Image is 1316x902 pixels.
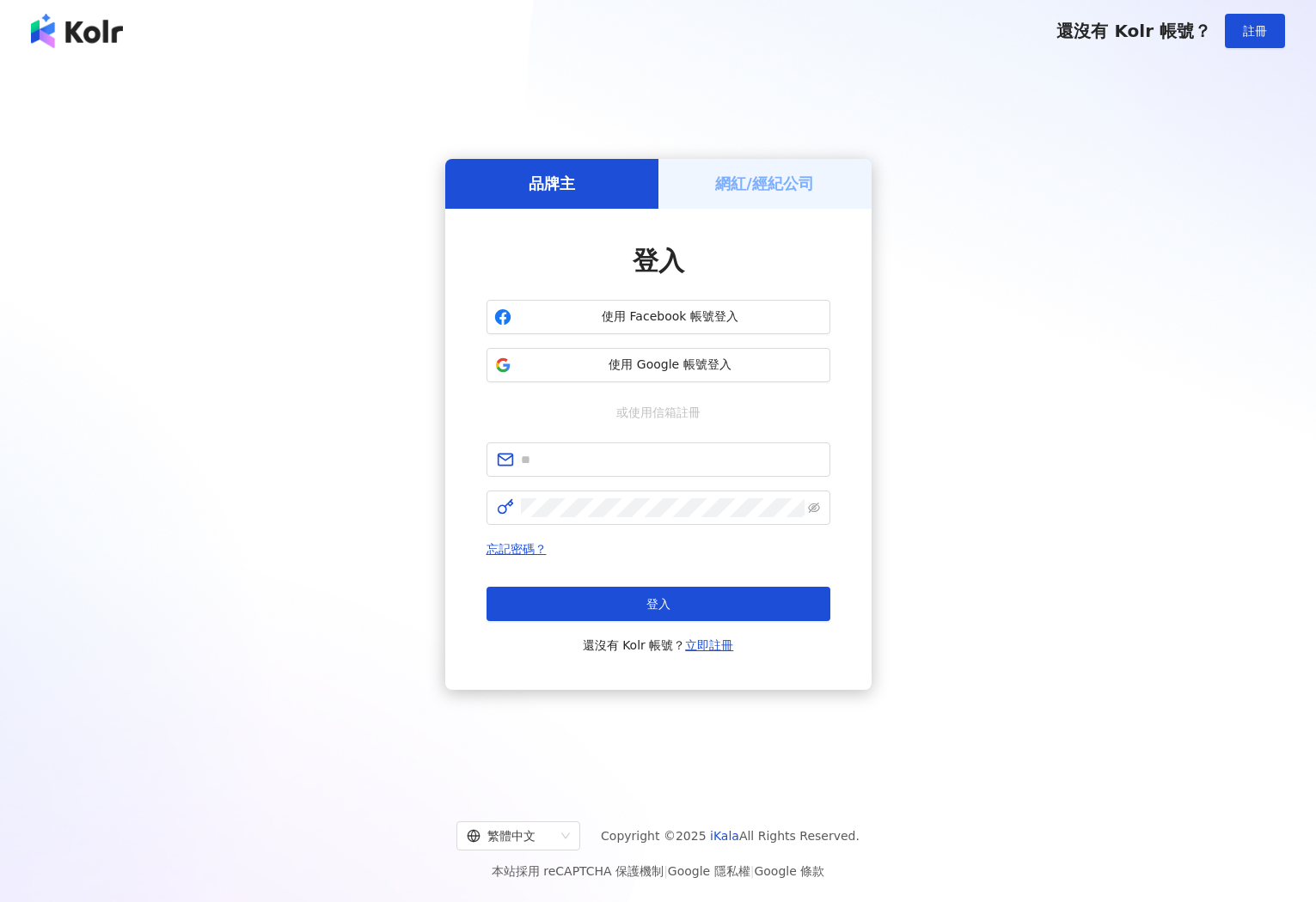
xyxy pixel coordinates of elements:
[664,864,668,878] span: |
[604,403,713,422] span: 或使用信箱註冊
[492,861,824,881] span: 本站採用 reCAPTCHA 保護機制
[487,587,830,621] button: 登入
[518,357,823,374] span: 使用 Google 帳號登入
[1056,21,1211,41] span: 還沒有 Kolr 帳號？
[518,308,823,326] span: 使用 Facebook 帳號登入
[668,864,750,878] a: Google 隱私權
[601,826,860,846] span: Copyright © 2025 All Rights Reserved.
[529,173,575,194] h5: 品牌主
[487,300,830,334] button: 使用 Facebook 帳號登入
[633,246,684,276] span: 登入
[685,638,733,652] a: 立即註冊
[31,14,123,48] img: logo
[710,829,739,843] a: iKala
[467,822,554,850] div: 繁體中文
[1225,14,1285,48] button: 註冊
[715,173,814,194] h5: 網紅/經紀公司
[487,348,830,382] button: 使用 Google 帳號登入
[808,502,820,514] span: eye-invisible
[583,635,734,655] span: 還沒有 Kolr 帳號？
[646,597,670,611] span: 登入
[487,542,547,556] a: 忘記密碼？
[754,864,824,878] a: Google 條款
[1243,24,1267,38] span: 註冊
[750,864,755,878] span: |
